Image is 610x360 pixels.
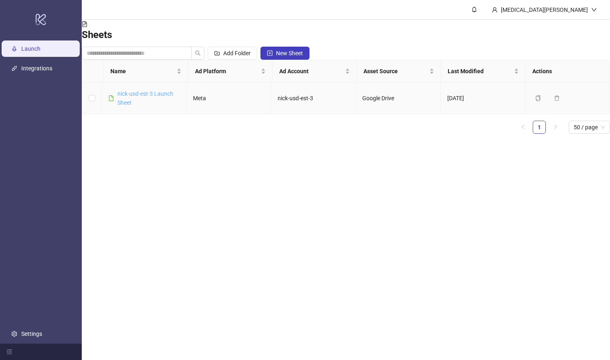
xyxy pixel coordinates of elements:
[21,331,42,337] a: Settings
[533,121,546,134] li: 1
[549,121,562,134] button: right
[7,349,12,355] span: menu-fold
[492,7,498,13] span: user
[569,121,610,134] div: Page Size
[526,60,610,83] th: Actions
[549,121,562,134] li: Next Page
[441,83,525,114] td: [DATE]
[498,5,591,14] div: [MEDICAL_DATA][PERSON_NAME]
[273,60,357,83] th: Ad Account
[21,65,52,72] a: Integrations
[574,121,605,133] span: 50 / page
[82,29,112,42] h3: Sheets
[271,83,356,114] td: nick-usd-est-3
[208,47,257,60] button: Add Folder
[520,124,525,129] span: left
[188,60,273,83] th: Ad Platform
[214,50,220,56] span: folder-add
[267,50,273,56] span: plus-square
[276,50,303,56] span: New Sheet
[591,7,597,13] span: down
[223,50,251,56] span: Add Folder
[554,95,560,101] span: delete
[108,95,114,101] span: file
[186,83,271,114] td: Meta
[516,121,529,134] li: Previous Page
[363,67,428,76] span: Asset Source
[104,60,188,83] th: Name
[195,50,201,56] span: search
[21,45,40,52] a: Launch
[82,21,87,27] span: file-text
[110,67,175,76] span: Name
[260,47,309,60] button: New Sheet
[356,83,440,114] td: Google Drive
[516,121,529,134] button: left
[553,124,558,129] span: right
[117,90,173,106] a: nick-usd-est-3 Launch Sheet
[357,60,441,83] th: Asset Source
[533,121,545,133] a: 1
[279,67,343,76] span: Ad Account
[471,7,477,12] span: bell
[195,67,259,76] span: Ad Platform
[448,67,512,76] span: Last Modified
[535,95,541,101] span: copy
[441,60,525,83] th: Last Modified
